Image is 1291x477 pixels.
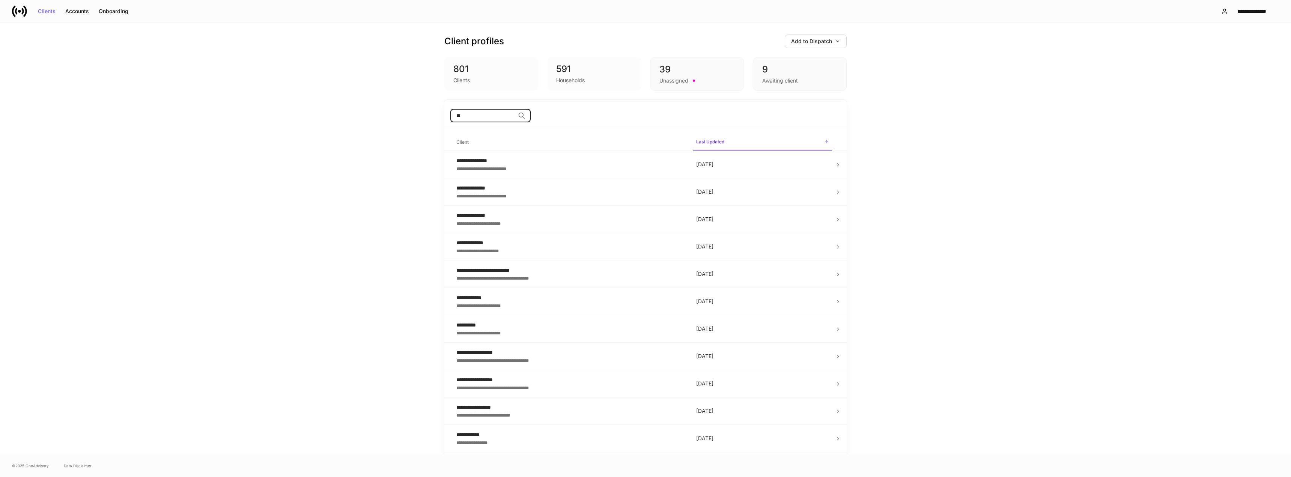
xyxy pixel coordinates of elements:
div: 9Awaiting client [753,57,847,91]
p: [DATE] [696,435,829,442]
div: 591 [556,63,632,75]
span: Client [453,135,687,150]
span: Last Updated [693,134,832,150]
p: [DATE] [696,298,829,305]
a: Data Disclaimer [64,463,92,469]
p: [DATE] [696,380,829,387]
div: Add to Dispatch [791,39,840,44]
h3: Client profiles [444,35,504,47]
button: Clients [33,5,60,17]
p: [DATE] [696,188,829,196]
h6: Last Updated [696,138,724,145]
div: Unassigned [659,77,688,84]
div: 801 [453,63,529,75]
p: [DATE] [696,270,829,278]
button: Onboarding [94,5,133,17]
p: [DATE] [696,243,829,250]
p: [DATE] [696,407,829,415]
p: [DATE] [696,215,829,223]
h6: Client [456,138,469,146]
p: [DATE] [696,325,829,333]
span: © 2025 OneAdvisory [12,463,49,469]
div: 39 [659,63,734,75]
div: Households [556,77,585,84]
div: 9 [762,63,837,75]
div: Clients [38,9,56,14]
p: [DATE] [696,161,829,168]
button: Accounts [60,5,94,17]
p: [DATE] [696,352,829,360]
div: 39Unassigned [650,57,744,91]
button: Add to Dispatch [785,35,847,48]
div: Onboarding [99,9,128,14]
div: Clients [453,77,470,84]
div: Awaiting client [762,77,798,84]
div: Accounts [65,9,89,14]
